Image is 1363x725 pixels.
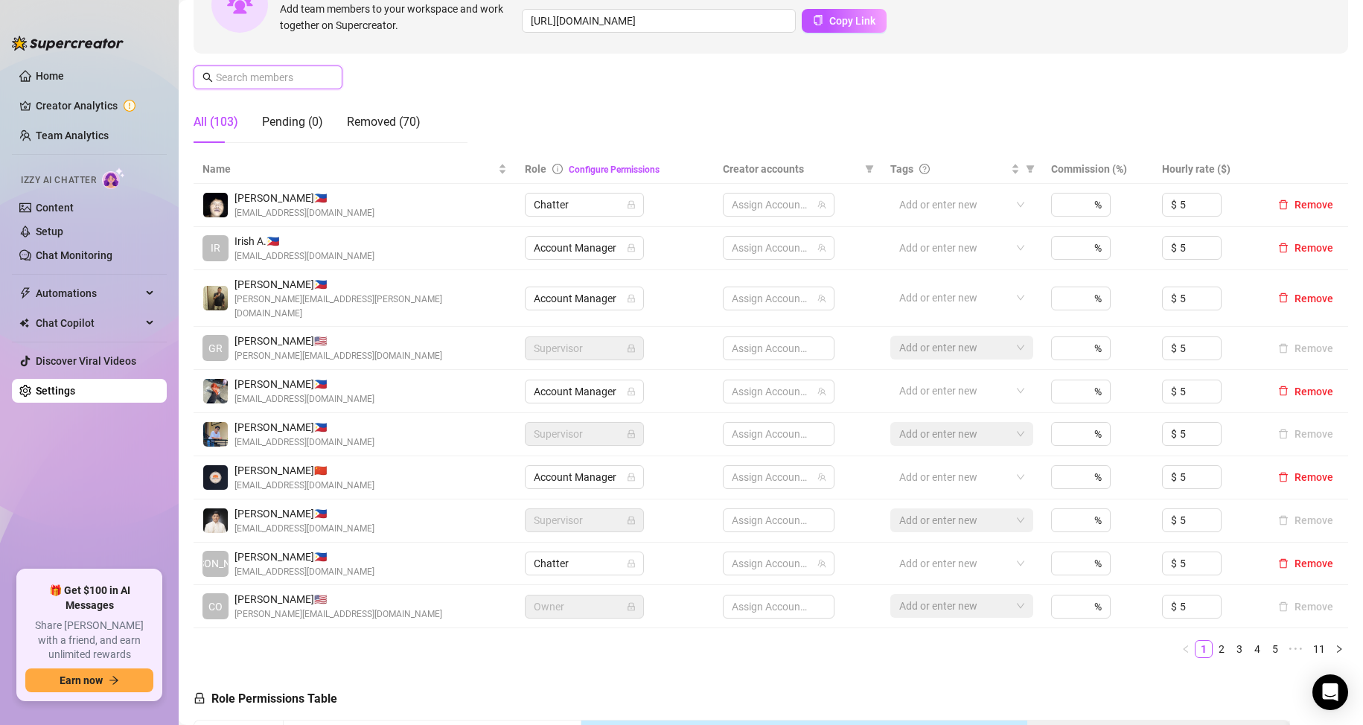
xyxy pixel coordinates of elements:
[534,237,635,259] span: Account Manager
[208,598,223,615] span: CO
[234,479,374,493] span: [EMAIL_ADDRESS][DOMAIN_NAME]
[1309,641,1330,657] a: 11
[1284,640,1308,658] span: •••
[1272,511,1339,529] button: Remove
[534,466,635,488] span: Account Manager
[534,509,635,531] span: Supervisor
[109,675,119,686] span: arrow-right
[1177,640,1195,658] button: left
[802,9,887,33] button: Copy Link
[1284,640,1308,658] li: Next 5 Pages
[1272,468,1339,486] button: Remove
[1308,640,1330,658] li: 11
[36,311,141,335] span: Chat Copilot
[1026,165,1035,173] span: filter
[36,130,109,141] a: Team Analytics
[1278,293,1289,303] span: delete
[817,473,826,482] span: team
[36,249,112,261] a: Chat Monitoring
[36,226,63,237] a: Setup
[627,200,636,209] span: lock
[234,435,374,450] span: [EMAIL_ADDRESS][DOMAIN_NAME]
[1295,242,1333,254] span: Remove
[552,164,563,174] span: info-circle
[234,565,374,579] span: [EMAIL_ADDRESS][DOMAIN_NAME]
[60,674,103,686] span: Earn now
[36,94,155,118] a: Creator Analytics exclamation-circle
[813,15,823,25] span: copy
[534,194,635,216] span: Chatter
[534,337,635,360] span: Supervisor
[525,163,546,175] span: Role
[1213,641,1230,657] a: 2
[36,70,64,82] a: Home
[1295,293,1333,304] span: Remove
[21,173,96,188] span: Izzy AI Chatter
[627,429,636,438] span: lock
[817,243,826,252] span: team
[194,692,205,704] span: lock
[1266,640,1284,658] li: 5
[817,387,826,396] span: team
[1272,425,1339,443] button: Remove
[194,155,516,184] th: Name
[627,516,636,525] span: lock
[534,423,635,445] span: Supervisor
[1230,640,1248,658] li: 3
[1330,640,1348,658] button: right
[1272,339,1339,357] button: Remove
[1196,641,1212,657] a: 1
[25,584,153,613] span: 🎁 Get $100 in AI Messages
[1231,641,1248,657] a: 3
[194,690,337,708] h5: Role Permissions Table
[234,607,442,622] span: [PERSON_NAME][EMAIL_ADDRESS][DOMAIN_NAME]
[1272,290,1339,307] button: Remove
[534,595,635,618] span: Owner
[1295,471,1333,483] span: Remove
[234,591,442,607] span: [PERSON_NAME] 🇺🇸
[234,505,374,522] span: [PERSON_NAME] 🇵🇭
[534,380,635,403] span: Account Manager
[202,72,213,83] span: search
[202,161,495,177] span: Name
[234,206,374,220] span: [EMAIL_ADDRESS][DOMAIN_NAME]
[234,419,374,435] span: [PERSON_NAME] 🇵🇭
[723,161,859,177] span: Creator accounts
[862,158,877,180] span: filter
[627,243,636,252] span: lock
[1213,640,1230,658] li: 2
[1278,199,1289,210] span: delete
[817,559,826,568] span: team
[829,15,875,27] span: Copy Link
[1272,239,1339,257] button: Remove
[203,508,228,533] img: Yves Daniel Ventura
[865,165,874,173] span: filter
[36,385,75,397] a: Settings
[817,200,826,209] span: team
[234,233,374,249] span: Irish A. 🇵🇭
[1249,641,1265,657] a: 4
[1295,386,1333,397] span: Remove
[1153,155,1263,184] th: Hourly rate ($)
[1195,640,1213,658] li: 1
[569,165,660,175] a: Configure Permissions
[1272,196,1339,214] button: Remove
[919,164,930,174] span: question-circle
[1312,674,1348,710] div: Open Intercom Messenger
[234,293,507,321] span: [PERSON_NAME][EMAIL_ADDRESS][PERSON_NAME][DOMAIN_NAME]
[203,379,228,403] img: Thea Mendoza
[194,113,238,131] div: All (103)
[234,333,442,349] span: [PERSON_NAME] 🇺🇸
[25,619,153,662] span: Share [PERSON_NAME] with a friend, and earn unlimited rewards
[234,392,374,406] span: [EMAIL_ADDRESS][DOMAIN_NAME]
[216,69,322,86] input: Search members
[211,240,220,256] span: IR
[1272,383,1339,400] button: Remove
[234,190,374,206] span: [PERSON_NAME] 🇵🇭
[203,193,228,217] img: Chino Panyaco
[534,287,635,310] span: Account Manager
[1295,558,1333,569] span: Remove
[1248,640,1266,658] li: 4
[19,318,29,328] img: Chat Copilot
[627,602,636,611] span: lock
